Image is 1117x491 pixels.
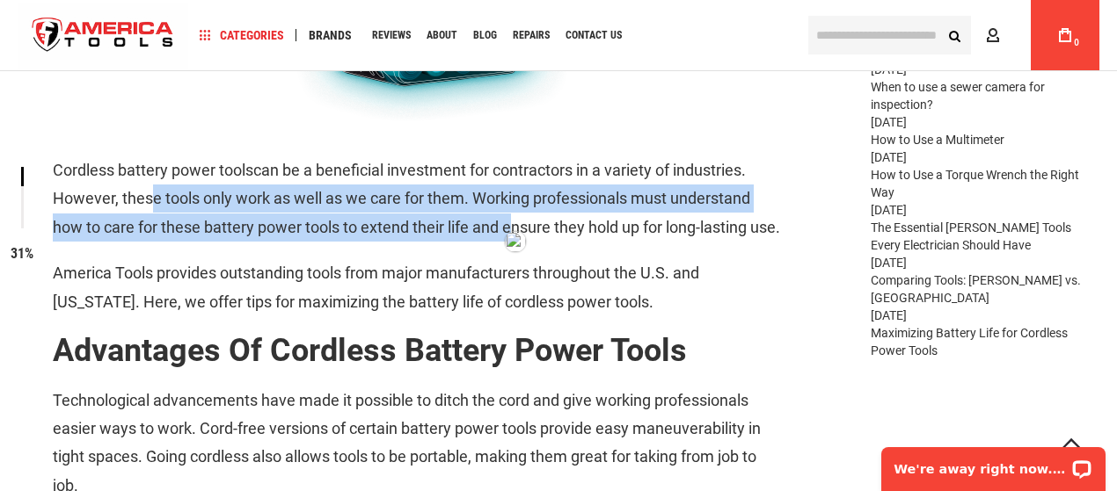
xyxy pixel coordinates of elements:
a: Blog [465,24,505,47]
span: About [427,30,457,40]
span: [DATE] [871,203,907,217]
p: America Tools provides outstanding tools from major manufacturers throughout the U.S. and [US_STA... [53,259,783,316]
span: [DATE] [871,62,907,76]
a: Categories [192,24,292,47]
iframe: LiveChat chat widget [870,436,1117,491]
a: About [419,24,465,47]
span: Reviews [372,30,411,40]
span: [DATE] [871,256,907,270]
a: Brands [301,24,360,47]
a: Maximizing Battery Life for Cordless Power Tools [871,326,1068,357]
button: Search [938,18,971,52]
a: Repairs [505,24,558,47]
a: Contact Us [558,24,630,47]
a: Reviews [364,24,419,47]
span: Contact Us [566,30,622,40]
a: Comparing Tools: [PERSON_NAME] vs. [GEOGRAPHIC_DATA] [871,273,1081,305]
a: Cordless battery power tools [53,161,253,179]
a: When to use a sewer camera for inspection? [871,80,1045,112]
p: can be a beneficial investment for contractors in a variety of industries. However, these tools o... [53,156,783,242]
span: [DATE] [871,308,907,322]
span: Brands [309,29,352,41]
span: Blog [473,30,497,40]
h2: Advantages of Cordless Battery Power Tools [53,334,783,369]
a: store logo [18,3,188,69]
a: How to Use a Multimeter [871,133,1004,147]
span: Repairs [513,30,550,40]
span: Categories [200,29,284,41]
a: The Essential [PERSON_NAME] Tools Every Electrician Should Have [871,220,1071,252]
img: America Tools [18,3,188,69]
span: [DATE] [871,115,907,129]
a: How to Use a Torque Wrench the Right Way [871,168,1079,199]
span: 0 [1074,38,1079,47]
span: [DATE] [871,150,907,164]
